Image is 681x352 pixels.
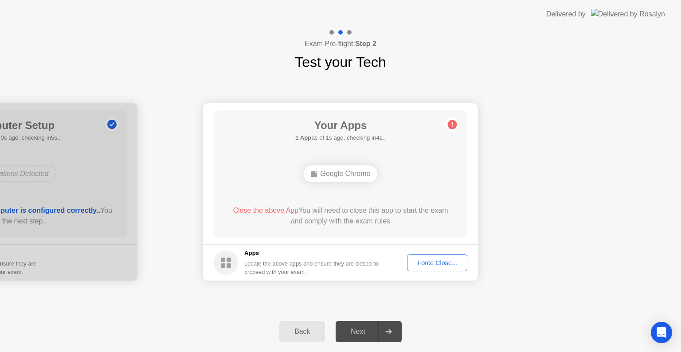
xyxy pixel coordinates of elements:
button: Next [336,321,402,342]
h4: Exam Pre-flight: [305,39,376,49]
div: Delivered by [546,9,586,20]
div: Open Intercom Messenger [651,322,672,343]
div: Back [282,328,322,336]
h1: Test your Tech [295,51,386,73]
h5: as of 1s ago, checking in4s.. [295,133,386,142]
button: Force Close... [407,254,467,271]
h1: Your Apps [295,117,386,133]
b: 1 App [295,134,311,141]
div: Locate the above apps and ensure they are closed to proceed with your exam. [244,259,379,276]
img: Delivered by Rosalyn [591,9,665,19]
div: Next [338,328,378,336]
h5: Apps [244,249,379,258]
div: Force Close... [410,259,464,266]
div: Google Chrome [304,165,378,182]
button: Back [279,321,325,342]
div: You will need to close this app to start the exam and comply with the exam rules [227,205,455,227]
span: Close the above App [233,207,298,214]
b: Step 2 [355,40,376,47]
